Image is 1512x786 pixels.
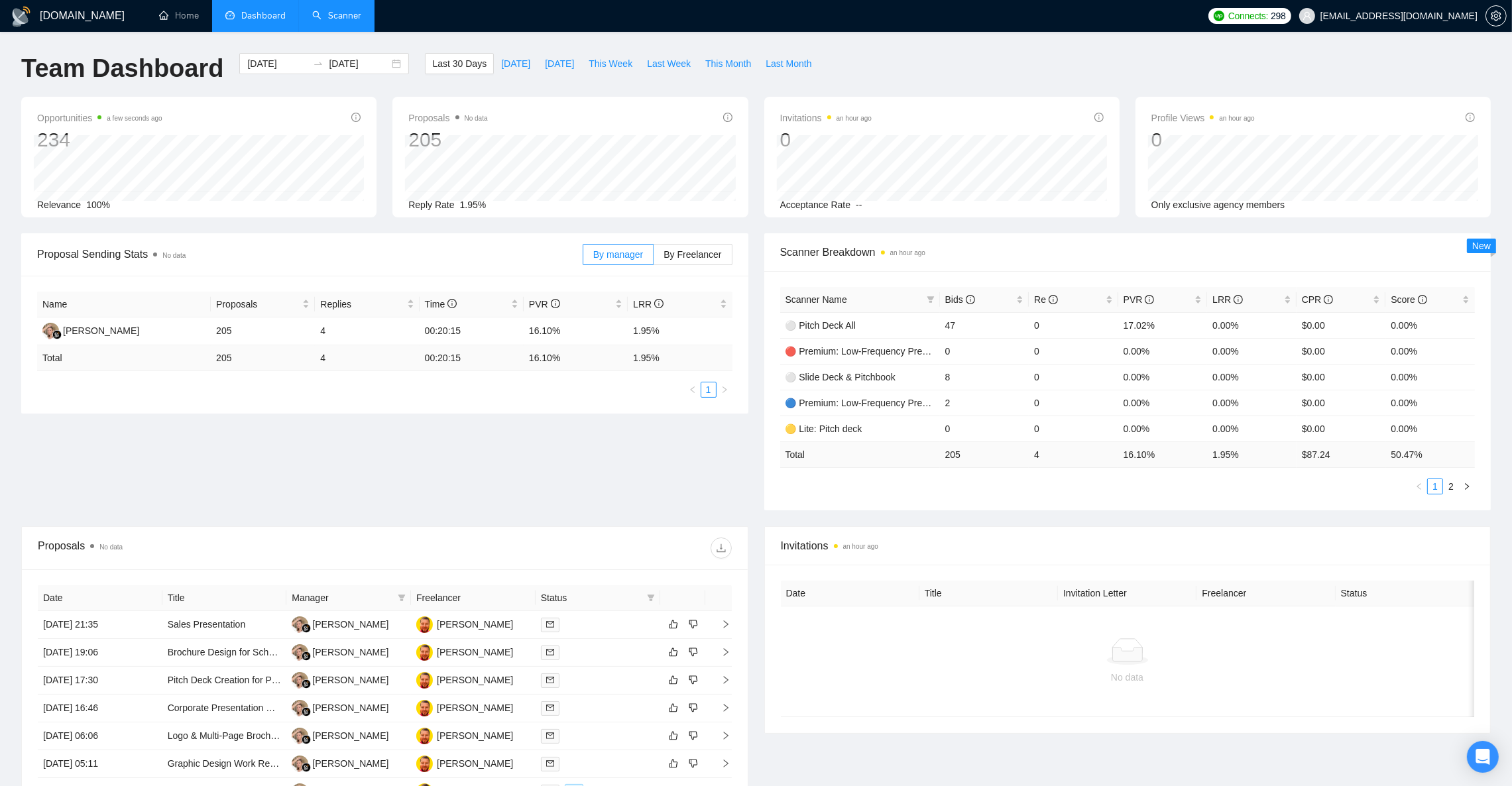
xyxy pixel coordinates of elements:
[162,585,287,611] th: Title
[837,115,872,122] time: an hour ago
[1444,479,1458,494] a: 2
[689,647,698,657] span: dislike
[1118,390,1208,416] td: 0.00%
[292,672,308,689] img: VZ
[1151,110,1255,126] span: Profile Views
[780,110,872,126] span: Invitations
[1151,199,1285,210] span: Only exclusive agency members
[312,617,388,632] div: [PERSON_NAME]
[42,323,59,339] img: VZ
[1207,416,1297,441] td: 0.00%
[416,702,513,712] a: JN[PERSON_NAME]
[1336,581,1474,606] th: Status
[1411,478,1427,494] li: Previous Page
[312,756,388,771] div: [PERSON_NAME]
[1297,416,1386,441] td: $0.00
[351,113,361,122] span: info-circle
[292,646,388,657] a: VZ[PERSON_NAME]
[1118,416,1208,441] td: 0.00%
[42,325,139,335] a: VZ[PERSON_NAME]
[416,758,513,768] a: JN[PERSON_NAME]
[437,701,513,715] div: [PERSON_NAME]
[1297,312,1386,338] td: $0.00
[416,644,433,661] img: JN
[162,611,287,639] td: Sales Presentation
[315,345,419,371] td: 4
[1196,581,1335,606] th: Freelancer
[628,345,732,371] td: 1.95 %
[302,624,311,633] img: gigradar-bm.png
[1463,482,1471,490] span: right
[701,382,717,398] li: 1
[211,345,315,371] td: 205
[1029,338,1118,364] td: 0
[162,252,186,259] span: No data
[1297,338,1386,364] td: $0.00
[654,299,664,308] span: info-circle
[940,312,1029,338] td: 47
[940,338,1029,364] td: 0
[780,244,1476,260] span: Scanner Breakdown
[1058,581,1196,606] th: Invitation Letter
[162,722,287,750] td: Logo & Multi-Page Brochure Design (with QR Code + Branding Integration)
[1385,416,1475,441] td: 0.00%
[1234,295,1243,304] span: info-circle
[664,249,721,260] span: By Freelancer
[538,53,581,74] button: [DATE]
[312,645,388,659] div: [PERSON_NAME]
[494,53,538,74] button: [DATE]
[313,58,323,69] span: to
[711,537,732,559] button: download
[1297,364,1386,390] td: $0.00
[420,317,524,345] td: 00:20:15
[1118,364,1208,390] td: 0.00%
[302,707,311,716] img: gigradar-bm.png
[589,56,632,71] span: This Week
[416,616,433,633] img: JN
[685,728,701,744] button: dislike
[711,675,730,685] span: right
[1486,11,1506,21] span: setting
[37,292,211,317] th: Name
[1418,295,1427,304] span: info-circle
[329,56,389,71] input: End date
[758,53,819,74] button: Last Month
[63,323,139,338] div: [PERSON_NAME]
[292,728,308,744] img: VZ
[1029,364,1118,390] td: 0
[780,127,872,152] div: 0
[711,731,730,740] span: right
[689,619,698,630] span: dislike
[416,672,433,689] img: JN
[711,543,731,553] span: download
[1145,295,1154,304] span: info-circle
[416,700,433,716] img: JN
[315,292,419,317] th: Replies
[647,56,691,71] span: Last Week
[437,728,513,743] div: [PERSON_NAME]
[1118,338,1208,364] td: 0.00%
[843,543,878,550] time: an hour ago
[159,10,199,21] a: homeHome
[856,199,862,210] span: --
[689,702,698,713] span: dislike
[411,585,536,611] th: Freelancer
[1472,241,1491,251] span: New
[168,758,296,769] a: Graphic Design Work Required
[685,382,701,398] li: Previous Page
[689,758,698,769] span: dislike
[546,759,554,767] span: mail
[785,320,856,331] a: ⚪ Pitch Deck All
[292,644,308,661] img: VZ
[416,618,513,629] a: JN[PERSON_NAME]
[785,346,965,357] a: 🔴 Premium: Low-Frequency Presentations
[647,594,655,602] span: filter
[927,296,935,304] span: filter
[168,702,345,713] a: Corporate Presentation Design for Fenergo
[1459,478,1475,494] button: right
[711,620,730,629] span: right
[38,722,162,750] td: [DATE] 06:06
[669,619,678,630] span: like
[312,701,388,715] div: [PERSON_NAME]
[541,590,642,605] span: Status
